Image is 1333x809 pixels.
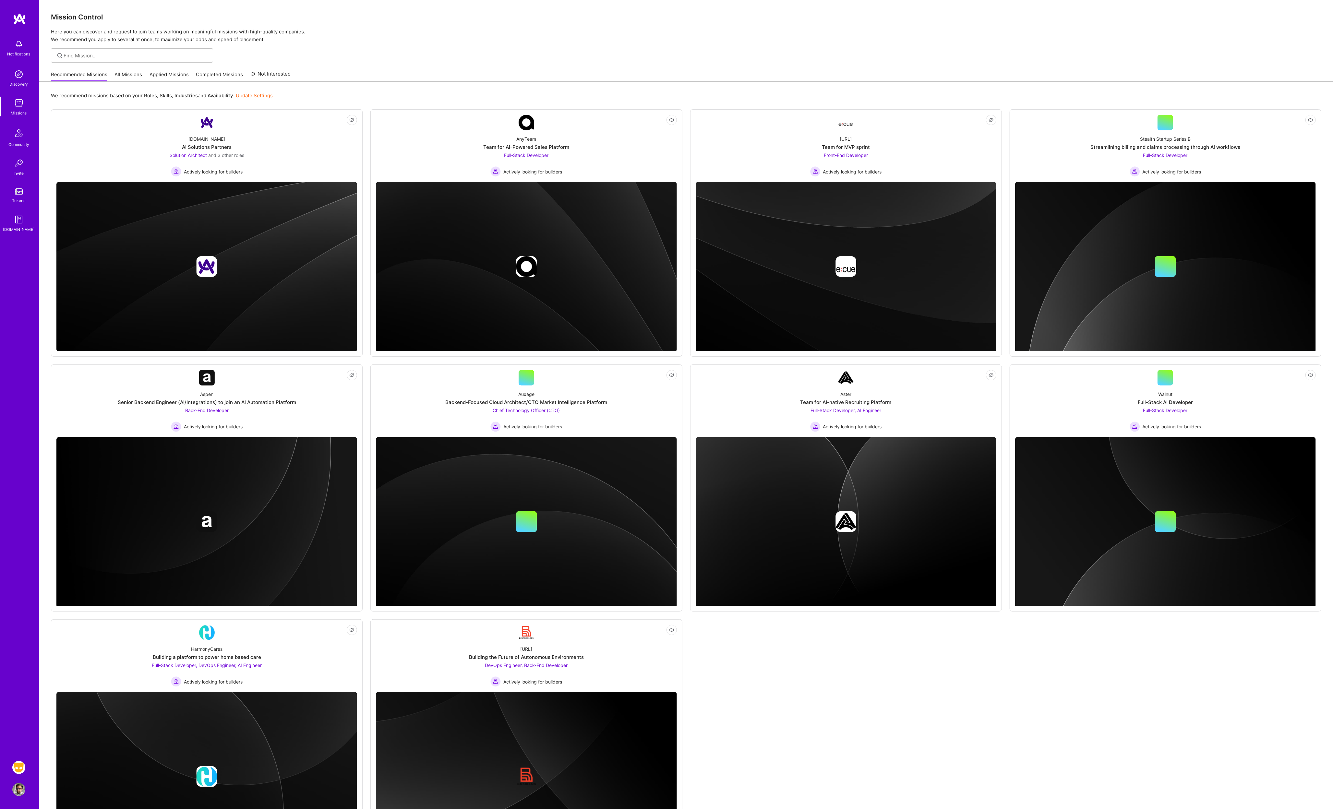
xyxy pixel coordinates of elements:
img: logo [13,13,26,25]
img: Company Logo [199,625,215,640]
a: Company LogoHarmonyCaresBuilding a platform to power home based careFull-Stack Developer, DevOps ... [56,625,357,687]
div: Walnut [1158,391,1172,398]
i: icon EyeClosed [1308,373,1313,378]
span: Chief Technology Officer (CTO) [493,408,560,413]
img: Actively looking for builders [490,166,501,177]
i: icon SearchGrey [56,52,64,59]
a: Not Interested [250,70,291,82]
img: Company Logo [838,370,854,386]
input: Find Mission... [64,52,208,59]
b: Roles [144,92,157,99]
p: Here you can discover and request to join teams working on meaningful missions with high-quality ... [51,28,1321,43]
b: Skills [160,92,172,99]
div: Senior Backend Engineer (AI/Integrations) to join an AI Automation Platform [118,399,296,406]
span: Full-Stack Developer, AI Engineer [811,408,881,413]
a: Recommended Missions [51,71,107,82]
img: cover [376,437,677,608]
i: icon EyeClosed [349,117,354,123]
span: Front-End Developer [824,152,868,158]
a: Company LogoAnyTeamTeam for AI-Powered Sales PlatformFull-Stack Developer Actively looking for bu... [376,115,677,177]
span: Actively looking for builders [823,423,882,430]
img: discovery [12,68,25,81]
div: Full-Stack AI Developer [1138,399,1193,406]
span: Actively looking for builders [823,168,882,175]
div: Invite [14,170,24,177]
a: Stealth Startup Series BStreamlining billing and claims processing through AI workflowsFull-Stack... [1015,115,1316,177]
div: [URL] [520,646,532,652]
span: Actively looking for builders [503,678,562,685]
div: Notifications [7,51,30,57]
div: Auxage [518,391,534,398]
div: Community [8,141,29,148]
img: cover [376,182,677,352]
span: DevOps Engineer, Back-End Developer [485,662,568,668]
img: Company logo [197,256,217,277]
a: User Avatar [11,783,27,796]
span: Back-End Developer [185,408,229,413]
div: Building the Future of Autonomous Environments [469,654,584,660]
a: Completed Missions [196,71,243,82]
img: Company logo [197,511,217,532]
div: Aspen [200,391,213,398]
i: icon EyeClosed [349,627,354,633]
i: icon EyeClosed [989,117,994,123]
img: bell [12,38,25,51]
span: Full-Stack Developer [1143,152,1188,158]
i: icon EyeClosed [989,373,994,378]
img: Company logo [516,256,537,277]
div: HarmonyCares [191,646,222,652]
div: Backend-Focused Cloud Architect/CTO Market Intelligence Platform [445,399,607,406]
img: cover [56,182,357,352]
img: Company logo [197,766,217,787]
div: Stealth Startup Series B [1140,136,1191,142]
img: Actively looking for builders [171,422,181,432]
div: [DOMAIN_NAME] [3,226,35,233]
span: Actively looking for builders [503,168,562,175]
b: Industries [174,92,198,99]
span: Full-Stack Developer [1143,408,1188,413]
div: Missions [11,110,27,116]
img: Company logo [835,511,856,532]
p: We recommend missions based on your , , and . [51,92,273,99]
div: Streamlining billing and claims processing through AI workflows [1090,144,1240,150]
img: guide book [12,213,25,226]
a: WalnutFull-Stack AI DeveloperFull-Stack Developer Actively looking for buildersActively looking f... [1015,370,1316,432]
a: AuxageBackend-Focused Cloud Architect/CTO Market Intelligence PlatformChief Technology Officer (C... [376,370,677,432]
img: Actively looking for builders [490,676,501,687]
div: AnyTeam [516,136,536,142]
img: Company logo [835,256,856,277]
a: Company Logo[URL]Team for MVP sprintFront-End Developer Actively looking for buildersActively loo... [696,115,996,177]
span: Solution Architect [170,152,207,158]
img: teamwork [12,97,25,110]
img: tokens [15,188,23,195]
div: Building a platform to power home based care [153,654,261,660]
div: [URL] [840,136,852,142]
a: Update Settings [236,92,273,99]
div: Tokens [12,197,26,204]
a: Grindr: Mobile + BE + Cloud [11,761,27,774]
span: Actively looking for builders [1143,423,1201,430]
i: icon EyeClosed [669,117,674,123]
img: Company Logo [838,117,854,128]
i: icon EyeClosed [349,373,354,378]
img: Company Logo [199,115,215,130]
img: Actively looking for builders [810,422,821,432]
a: Company Logo[DOMAIN_NAME]AI Solutions PartnersSolution Architect and 3 other rolesActively lookin... [56,115,357,177]
img: User Avatar [12,783,25,796]
img: Actively looking for builders [171,166,181,177]
img: Company Logo [519,625,534,640]
span: Actively looking for builders [184,168,243,175]
b: Availability [208,92,233,99]
div: Team for AI-Powered Sales Platform [483,144,569,150]
span: Actively looking for builders [184,678,243,685]
a: Applied Missions [150,71,189,82]
img: Actively looking for builders [1130,166,1140,177]
i: icon EyeClosed [669,373,674,378]
img: Invite [12,157,25,170]
img: Company logo [516,766,537,787]
a: Company LogoAsterTeam for AI-native Recruiting PlatformFull-Stack Developer, AI Engineer Actively... [696,370,996,432]
img: Actively looking for builders [1130,422,1140,432]
img: Community [11,125,27,141]
h3: Mission Control [51,13,1321,21]
span: and 3 other roles [208,152,244,158]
